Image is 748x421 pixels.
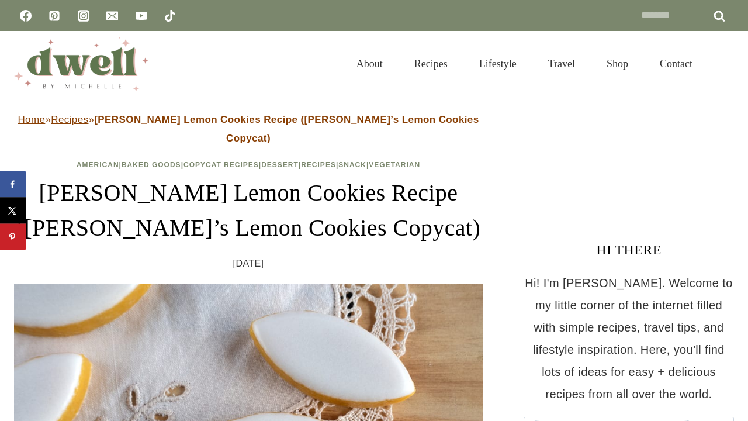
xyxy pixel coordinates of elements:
a: Copycat Recipes [183,161,259,169]
a: Contact [644,43,708,84]
a: Travel [532,43,591,84]
p: Hi! I'm [PERSON_NAME]. Welcome to my little corner of the internet filled with simple recipes, tr... [524,272,734,405]
button: View Search Form [714,54,734,74]
a: American [77,161,119,169]
a: Lifestyle [463,43,532,84]
h1: [PERSON_NAME] Lemon Cookies Recipe ([PERSON_NAME]’s Lemon Cookies Copycat) [14,175,483,246]
a: Email [101,4,124,27]
a: Recipes [399,43,463,84]
a: Home [18,114,45,125]
span: » » [18,114,479,144]
time: [DATE] [233,255,264,272]
img: DWELL by michelle [14,37,148,91]
a: Baked Goods [122,161,181,169]
a: Vegetarian [369,161,420,169]
a: Recipes [301,161,336,169]
a: Instagram [72,4,95,27]
span: | | | | | | [77,161,420,169]
a: Snack [338,161,366,169]
a: Facebook [14,4,37,27]
a: Recipes [51,114,88,125]
nav: Primary Navigation [341,43,708,84]
a: About [341,43,399,84]
a: Shop [591,43,644,84]
a: Pinterest [43,4,66,27]
a: TikTok [158,4,182,27]
strong: [PERSON_NAME] Lemon Cookies Recipe ([PERSON_NAME]’s Lemon Cookies Copycat) [94,114,479,144]
a: Dessert [261,161,299,169]
h3: HI THERE [524,239,734,260]
a: YouTube [130,4,153,27]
